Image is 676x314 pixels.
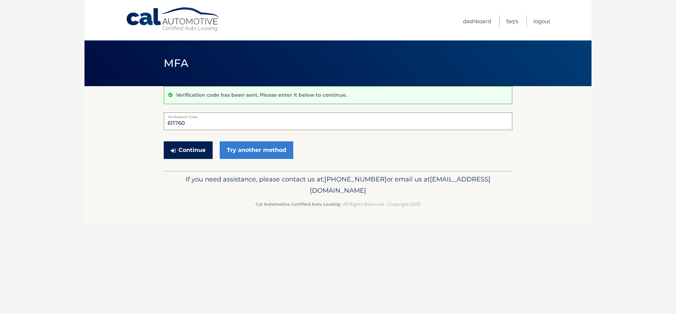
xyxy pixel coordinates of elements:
[533,15,550,27] a: Logout
[310,175,490,194] span: [EMAIL_ADDRESS][DOMAIN_NAME]
[164,141,213,159] button: Continue
[168,174,508,196] p: If you need assistance, please contact us at: or email us at
[256,201,340,207] strong: Cal Automotive Certified Auto Leasing
[164,57,188,70] span: MFA
[164,113,512,118] label: Verification Code
[220,141,293,159] a: Try another method
[164,113,512,130] input: Verification Code
[463,15,491,27] a: Dashboard
[324,175,387,183] span: [PHONE_NUMBER]
[168,200,508,208] p: - All Rights Reserved - Copyright 2025
[506,15,518,27] a: FAQ's
[126,7,221,32] a: Cal Automotive
[176,92,347,98] p: Verification code has been sent. Please enter it below to continue.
